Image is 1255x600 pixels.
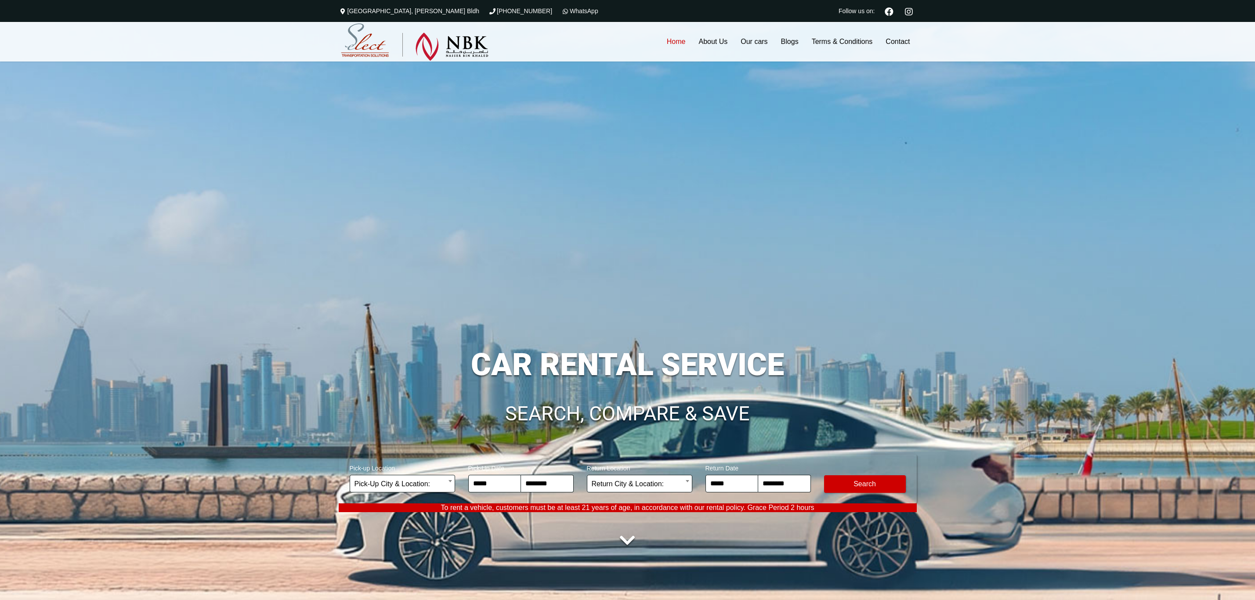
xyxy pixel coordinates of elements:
button: Modify Search [824,475,906,493]
h1: SEARCH, COMPARE & SAVE [339,404,917,424]
a: WhatsApp [561,7,598,14]
a: Facebook [881,6,897,16]
a: Contact [879,22,916,61]
a: Terms & Conditions [805,22,879,61]
img: Select Rent a Car [341,23,488,61]
a: [PHONE_NUMBER] [488,7,552,14]
h1: CAR RENTAL SERVICE [339,349,917,380]
span: Return Location [587,459,692,475]
span: Pick-Up City & Location: [350,475,455,492]
span: Return City & Location: [587,475,692,492]
a: Blogs [774,22,805,61]
span: Return City & Location: [592,475,687,493]
span: Pick-up Location [350,459,455,475]
a: Our cars [734,22,774,61]
span: Pick-Up Date [468,459,574,475]
a: Instagram [901,6,917,16]
span: Return Date [705,459,811,475]
a: Home [660,22,692,61]
p: To rent a vehicle, customers must be at least 21 years of age, in accordance with our rental poli... [339,503,917,512]
a: About Us [692,22,734,61]
span: Pick-Up City & Location: [354,475,450,493]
